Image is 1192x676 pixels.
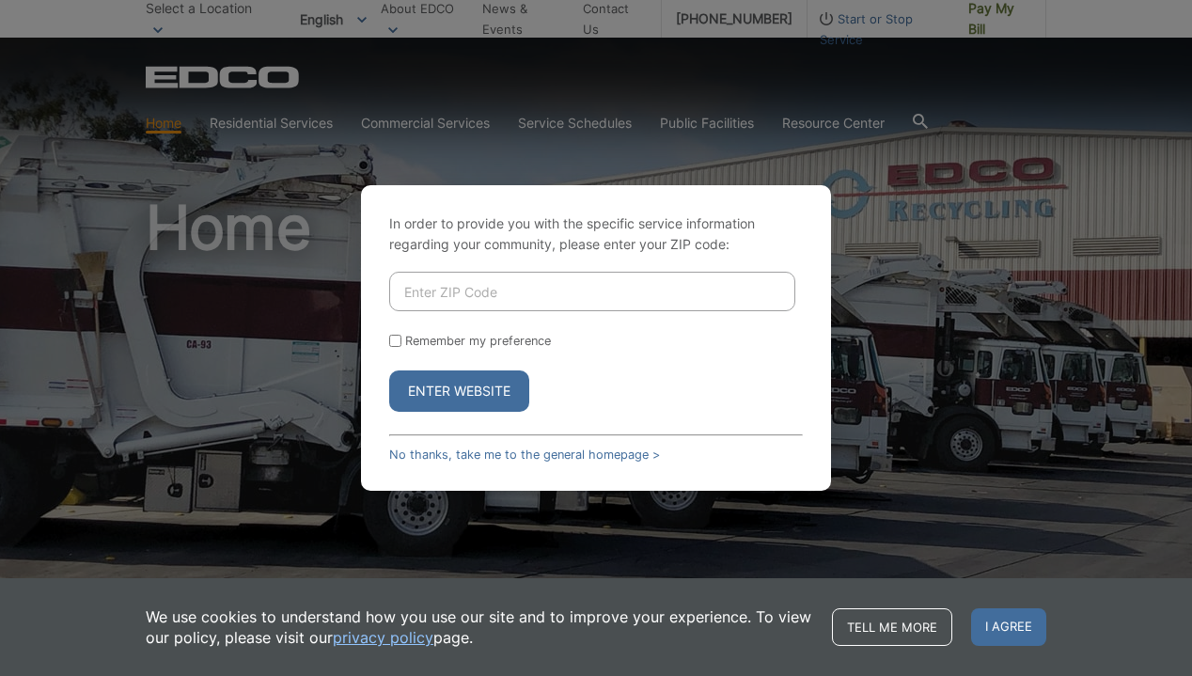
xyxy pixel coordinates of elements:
[389,370,529,412] button: Enter Website
[389,213,803,255] p: In order to provide you with the specific service information regarding your community, please en...
[333,627,433,648] a: privacy policy
[971,608,1046,646] span: I agree
[146,606,813,648] p: We use cookies to understand how you use our site and to improve your experience. To view our pol...
[405,334,551,348] label: Remember my preference
[389,448,660,462] a: No thanks, take me to the general homepage >
[832,608,952,646] a: Tell me more
[389,272,795,311] input: Enter ZIP Code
